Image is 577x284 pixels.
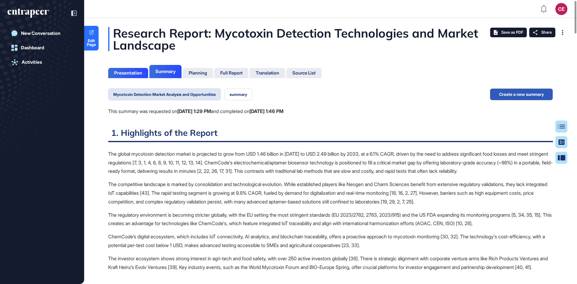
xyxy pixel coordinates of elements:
[256,70,279,76] div: Translation
[220,70,243,76] div: Full Report
[189,70,207,76] div: Planning
[555,3,567,15] button: CE
[108,211,553,228] p: The regulatory environment is becoming stricter globally, with the EU setting the most stringent ...
[8,8,49,18] div: entrapeer-logo
[490,88,553,100] button: Create a new summary
[8,56,77,68] a: Activities
[21,31,60,36] div: New Conversation
[84,26,99,50] a: Edit Page
[541,30,552,35] span: Share
[108,232,553,250] p: ChemCode’s digital ecosystem, which includes IoT connectivity, AI analytics, and blockchain trace...
[249,108,283,114] b: [DATE] 1:46 PM
[177,108,211,114] b: [DATE] 1:29 PM
[108,27,553,51] div: Research Report: Mycotoxin Detection Technologies and Market Landscape
[108,254,553,272] p: The investor ecosystem shows strong interest in agri-tech and food safety, with over 250 active i...
[108,127,553,142] h2: 1. Highlights of the Report
[108,180,553,206] p: The competitive landscape is marked by consolidation and technological evolution. While establish...
[108,108,283,115] div: This summary was requested on and completed on
[84,39,99,47] span: Edit Page
[155,69,176,74] div: Summary
[21,45,44,50] div: Dashboard
[22,60,42,65] div: Activities
[8,42,77,54] a: Dashboard
[114,70,142,76] div: Presentation
[108,150,553,176] p: The global mycotoxin detection market is projected to grow from USD 1.46 billion in [DATE] to USD...
[224,88,252,100] button: summary
[108,88,221,100] button: Mycotoxin Detection Market Analysis and Opportunities
[501,30,523,35] span: Save as PDF
[292,70,316,76] div: Source List
[8,27,77,39] a: New Conversation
